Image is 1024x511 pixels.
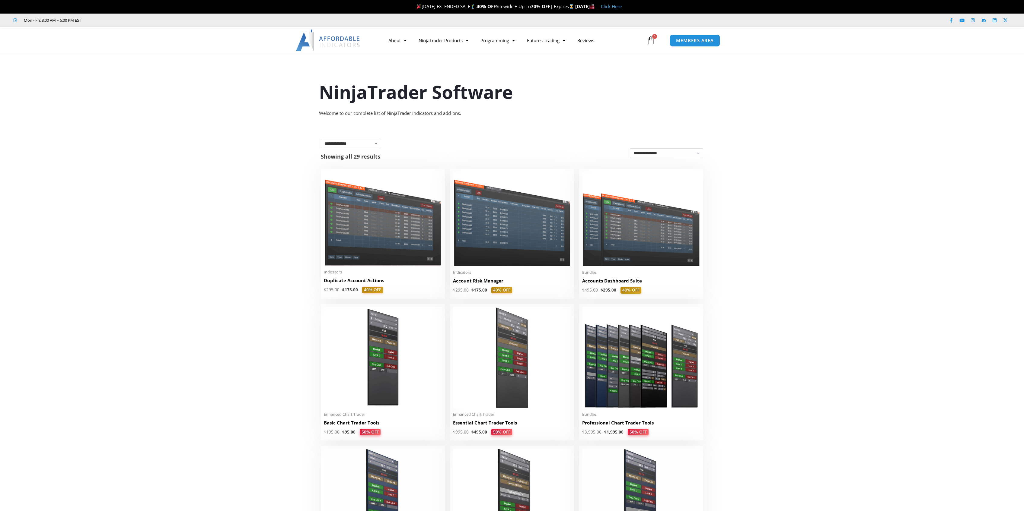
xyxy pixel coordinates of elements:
img: BasicTools [324,307,442,408]
bdi: 495.00 [471,429,487,435]
span: 50% OFF [491,429,512,436]
select: Shop order [630,148,703,158]
bdi: 295.00 [453,287,469,293]
span: 50% OFF [628,429,649,436]
strong: 70% OFF [531,3,550,9]
bdi: 295.00 [324,287,340,292]
span: $ [471,287,474,293]
img: 🏌️‍♂️ [471,4,475,9]
nav: Menu [382,33,645,47]
h2: Professional Chart Trader Tools [582,420,700,426]
iframe: Customer reviews powered by Trustpilot [90,17,180,23]
img: 🏭 [590,4,595,9]
a: Accounts Dashboard Suite [582,278,700,287]
a: Essential Chart Trader Tools [453,420,571,429]
span: $ [582,287,585,293]
bdi: 175.00 [471,287,487,293]
span: Indicators [453,270,571,275]
span: Indicators [324,270,442,275]
span: $ [342,429,345,435]
span: Mon - Fri: 8:00 AM – 6:00 PM EST [22,17,81,24]
a: Click Here [601,3,622,9]
a: Programming [474,33,521,47]
img: ⌛ [569,4,574,9]
span: $ [453,429,455,435]
img: LogoAI | Affordable Indicators – NinjaTrader [296,30,361,51]
div: Welcome to our complete list of NinjaTrader indicators and add-ons. [319,109,705,118]
a: Basic Chart Trader Tools [324,420,442,429]
img: Accounts Dashboard Suite [582,172,700,266]
span: [DATE] EXTENDED SALE Sitewide + Up To | Expires [415,3,575,9]
h2: Account Risk Manager [453,278,571,284]
img: Duplicate Account Actions [324,172,442,266]
a: Futures Trading [521,33,571,47]
span: $ [324,287,326,292]
span: $ [342,287,345,292]
span: 50% OFF [360,429,381,436]
img: Essential Chart Trader Tools [453,307,571,408]
span: $ [601,287,603,293]
a: MEMBERS AREA [670,34,720,47]
bdi: 3,995.00 [582,429,601,435]
bdi: 495.00 [582,287,598,293]
span: $ [582,429,585,435]
span: 0 [652,34,657,39]
h2: Duplicate Account Actions [324,277,442,284]
bdi: 995.00 [453,429,469,435]
span: Bundles [582,412,700,417]
img: 🎉 [417,4,421,9]
a: Duplicate Account Actions [324,277,442,287]
a: NinjaTrader Products [413,33,474,47]
h2: Essential Chart Trader Tools [453,420,571,426]
a: About [382,33,413,47]
span: $ [324,429,326,435]
h1: NinjaTrader Software [319,79,705,105]
span: Enhanced Chart Trader [324,412,442,417]
bdi: 1,995.00 [604,429,624,435]
span: 40% OFF [491,287,512,294]
strong: 40% OFF [477,3,496,9]
bdi: 195.00 [324,429,340,435]
span: $ [453,287,455,293]
h2: Accounts Dashboard Suite [582,278,700,284]
span: 40% OFF [620,287,641,294]
img: Account Risk Manager [453,172,571,266]
img: ProfessionalToolsBundlePage [582,307,700,408]
span: $ [471,429,474,435]
span: $ [604,429,607,435]
bdi: 95.00 [342,429,356,435]
span: 40% OFF [362,287,383,293]
span: Bundles [582,270,700,275]
a: 0 [637,32,664,49]
strong: [DATE] [575,3,595,9]
a: Reviews [571,33,600,47]
h2: Basic Chart Trader Tools [324,420,442,426]
span: Enhanced Chart Trader [453,412,571,417]
p: Showing all 29 results [321,154,380,159]
a: Professional Chart Trader Tools [582,420,700,429]
a: Account Risk Manager [453,278,571,287]
bdi: 175.00 [342,287,358,292]
bdi: 295.00 [601,287,616,293]
span: MEMBERS AREA [676,38,714,43]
